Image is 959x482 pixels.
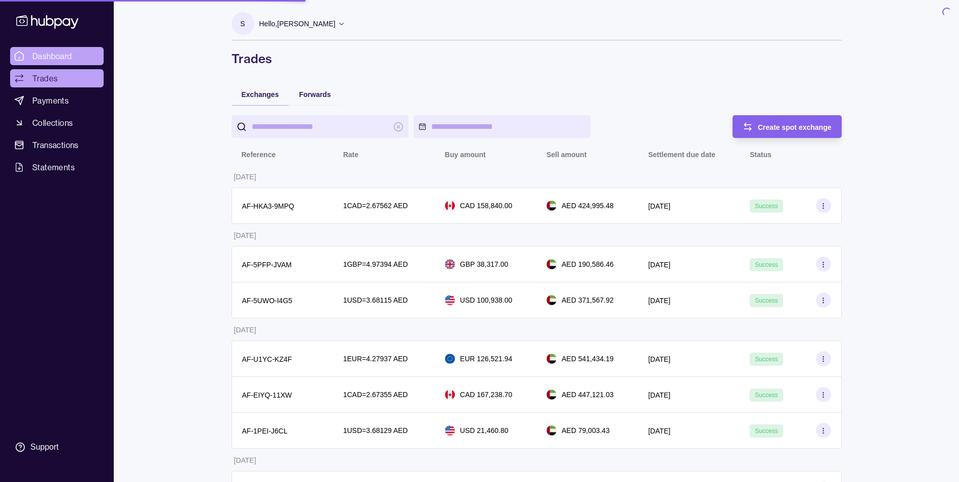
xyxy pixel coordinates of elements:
[343,259,408,270] p: 1 GBP = 4.97394 AED
[445,259,455,269] img: gb
[299,90,331,99] span: Forwards
[755,297,778,304] span: Success
[242,297,293,305] p: AF-5UWO-I4G5
[343,200,408,211] p: 1 CAD = 2.67562 AED
[648,202,670,210] p: [DATE]
[546,425,557,436] img: ae
[460,353,513,364] p: EUR 126,521.94
[445,425,455,436] img: us
[242,261,292,269] p: AF-5PFP-JVAM
[755,427,778,435] span: Success
[343,389,408,400] p: 1 CAD = 2.67355 AED
[10,136,104,154] a: Transactions
[648,355,670,363] p: [DATE]
[240,18,245,29] p: S
[546,201,557,211] img: ae
[10,437,104,458] a: Support
[10,91,104,110] a: Payments
[10,47,104,65] a: Dashboard
[234,456,256,464] p: [DATE]
[10,69,104,87] a: Trades
[546,390,557,400] img: ae
[242,202,294,210] p: AF-HKA3-9MPQ
[32,139,79,151] span: Transactions
[445,151,486,159] p: Buy amount
[546,151,586,159] p: Sell amount
[562,200,614,211] p: AED 424,995.48
[10,158,104,176] a: Statements
[648,261,670,269] p: [DATE]
[242,427,288,435] p: AF-1PEI-J6CL
[234,231,256,239] p: [DATE]
[343,295,408,306] p: 1 USD = 3.68115 AED
[648,391,670,399] p: [DATE]
[733,115,842,138] button: Create spot exchange
[343,425,408,436] p: 1 USD = 3.68129 AED
[30,442,59,453] div: Support
[259,18,336,29] p: Hello, [PERSON_NAME]
[460,295,513,306] p: USD 100,938.00
[32,94,69,107] span: Payments
[562,353,614,364] p: AED 541,434.19
[445,390,455,400] img: ca
[242,90,279,99] span: Exchanges
[445,201,455,211] img: ca
[242,355,292,363] p: AF-U1YC-KZ4F
[546,354,557,364] img: ae
[445,295,455,305] img: us
[755,356,778,363] span: Success
[460,259,508,270] p: GBP 38,317.00
[343,353,408,364] p: 1 EUR = 4.27937 AED
[546,295,557,305] img: ae
[758,123,832,131] span: Create spot exchange
[32,117,73,129] span: Collections
[242,391,292,399] p: AF-EIYQ-11XW
[343,151,358,159] p: Rate
[648,297,670,305] p: [DATE]
[755,203,778,210] span: Success
[10,114,104,132] a: Collections
[445,354,455,364] img: eu
[750,151,771,159] p: Status
[562,425,610,436] p: AED 79,003.43
[562,389,614,400] p: AED 447,121.03
[755,392,778,399] span: Success
[234,173,256,181] p: [DATE]
[242,151,276,159] p: Reference
[32,161,75,173] span: Statements
[232,51,842,67] h1: Trades
[460,389,513,400] p: CAD 167,238.70
[546,259,557,269] img: ae
[234,326,256,334] p: [DATE]
[32,50,72,62] span: Dashboard
[460,200,513,211] p: CAD 158,840.00
[460,425,509,436] p: USD 21,460.80
[755,261,778,268] span: Success
[562,295,614,306] p: AED 371,567.92
[32,72,58,84] span: Trades
[648,427,670,435] p: [DATE]
[252,115,388,138] input: search
[562,259,614,270] p: AED 190,586.46
[648,151,715,159] p: Settlement due date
